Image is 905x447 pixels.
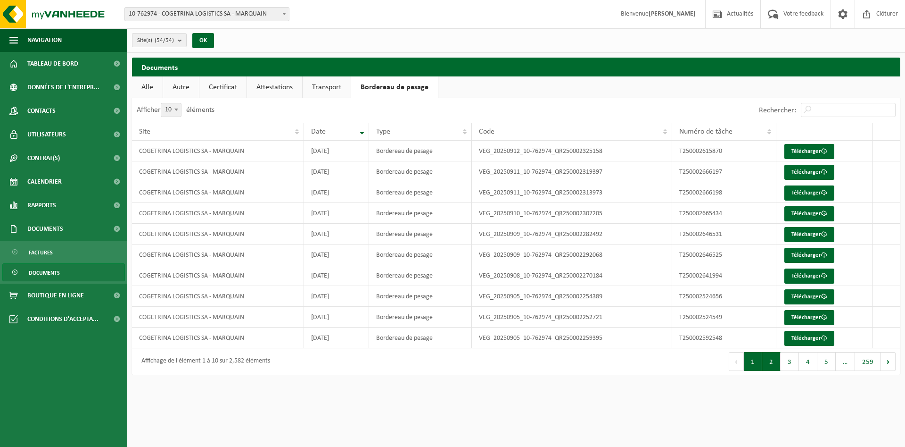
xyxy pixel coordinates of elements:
td: T250002646525 [672,245,776,265]
span: Contacts [27,99,56,123]
td: T250002615870 [672,141,776,161]
td: VEG_20250905_10-762974_QR250002254389 [472,286,672,307]
td: [DATE] [304,245,370,265]
button: 5 [817,352,836,371]
span: Type [376,128,390,135]
td: COGETRINA LOGISTICS SA - MARQUAIN [132,265,304,286]
label: Rechercher: [759,107,796,114]
td: Bordereau de pesage [369,286,472,307]
span: Date [311,128,326,135]
td: [DATE] [304,307,370,328]
td: COGETRINA LOGISTICS SA - MARQUAIN [132,161,304,182]
a: Télécharger [784,331,834,346]
button: Next [881,352,896,371]
td: VEG_20250912_10-762974_QR250002325158 [472,141,672,161]
td: Bordereau de pesage [369,141,472,161]
td: VEG_20250905_10-762974_QR250002259395 [472,328,672,348]
td: [DATE] [304,265,370,286]
a: Transport [303,76,351,98]
span: Documents [27,217,63,241]
td: Bordereau de pesage [369,161,472,182]
a: Autre [163,76,199,98]
td: Bordereau de pesage [369,203,472,224]
td: T250002641994 [672,265,776,286]
td: [DATE] [304,224,370,245]
span: Numéro de tâche [679,128,732,135]
span: Contrat(s) [27,146,60,170]
a: Télécharger [784,269,834,284]
span: 10 [161,103,181,117]
button: 259 [855,352,881,371]
button: 1 [744,352,762,371]
span: Site(s) [137,34,174,48]
td: Bordereau de pesage [369,328,472,348]
td: T250002666197 [672,161,776,182]
td: Bordereau de pesage [369,245,472,265]
a: Télécharger [784,186,834,201]
span: 10-762974 - COGETRINA LOGISTICS SA - MARQUAIN [125,8,289,21]
td: COGETRINA LOGISTICS SA - MARQUAIN [132,203,304,224]
span: Utilisateurs [27,123,66,146]
a: Documents [2,263,125,281]
span: Données de l'entrepr... [27,76,99,99]
a: Certificat [199,76,247,98]
td: [DATE] [304,182,370,203]
td: COGETRINA LOGISTICS SA - MARQUAIN [132,141,304,161]
a: Télécharger [784,289,834,304]
strong: [PERSON_NAME] [649,10,696,17]
a: Télécharger [784,144,834,159]
a: Alle [132,76,163,98]
a: Télécharger [784,206,834,221]
a: Attestations [247,76,302,98]
td: VEG_20250910_10-762974_QR250002307205 [472,203,672,224]
td: Bordereau de pesage [369,307,472,328]
td: VEG_20250909_10-762974_QR250002282492 [472,224,672,245]
a: Télécharger [784,165,834,180]
button: 2 [762,352,781,371]
td: T250002524656 [672,286,776,307]
span: Code [479,128,494,135]
span: Conditions d'accepta... [27,307,99,331]
a: Télécharger [784,227,834,242]
td: VEG_20250908_10-762974_QR250002270184 [472,265,672,286]
button: 3 [781,352,799,371]
td: VEG_20250909_10-762974_QR250002292068 [472,245,672,265]
span: 10 [161,103,181,117]
td: COGETRINA LOGISTICS SA - MARQUAIN [132,307,304,328]
h2: Documents [132,58,900,76]
td: T250002646531 [672,224,776,245]
td: T250002665434 [672,203,776,224]
span: Boutique en ligne [27,284,84,307]
a: Télécharger [784,310,834,325]
td: Bordereau de pesage [369,265,472,286]
td: T250002592548 [672,328,776,348]
button: OK [192,33,214,48]
td: [DATE] [304,141,370,161]
td: [DATE] [304,203,370,224]
span: Rapports [27,194,56,217]
td: COGETRINA LOGISTICS SA - MARQUAIN [132,245,304,265]
span: … [836,352,855,371]
td: [DATE] [304,161,370,182]
td: Bordereau de pesage [369,224,472,245]
td: VEG_20250911_10-762974_QR250002319397 [472,161,672,182]
td: COGETRINA LOGISTICS SA - MARQUAIN [132,182,304,203]
count: (54/54) [155,37,174,43]
a: Télécharger [784,248,834,263]
a: Bordereau de pesage [351,76,438,98]
button: Site(s)(54/54) [132,33,187,47]
a: Factures [2,243,125,261]
td: Bordereau de pesage [369,182,472,203]
td: [DATE] [304,328,370,348]
span: Factures [29,244,53,261]
span: Site [139,128,150,135]
button: 4 [799,352,817,371]
span: Tableau de bord [27,52,78,76]
td: [DATE] [304,286,370,307]
td: COGETRINA LOGISTICS SA - MARQUAIN [132,286,304,307]
span: Navigation [27,28,62,52]
label: Afficher éléments [137,106,214,114]
td: COGETRINA LOGISTICS SA - MARQUAIN [132,328,304,348]
td: T250002666198 [672,182,776,203]
td: COGETRINA LOGISTICS SA - MARQUAIN [132,224,304,245]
